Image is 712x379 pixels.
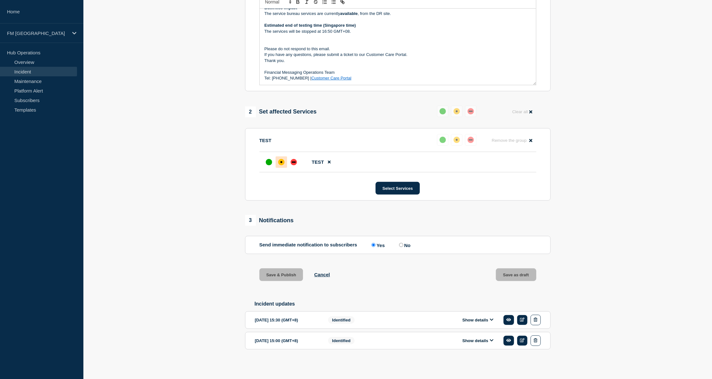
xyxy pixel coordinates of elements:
[255,301,551,307] h2: Incident updates
[454,137,460,143] div: affected
[264,52,531,58] p: If you have any questions, please submit a ticket to our Customer Care Portal.
[454,108,460,114] div: affected
[508,106,536,118] button: Clear all
[461,338,496,343] button: Show details
[399,243,403,247] input: No
[370,242,385,248] label: Yes
[468,137,474,143] div: down
[264,75,531,81] p: Tel: [PHONE_NUMBER] |
[255,335,319,346] div: [DATE] 15:00 (GMT+8)
[451,106,462,117] button: affected
[260,9,536,85] div: Message
[488,134,536,147] button: Remove the group
[264,70,531,75] p: Financial Messaging Operations Team
[468,108,474,114] div: down
[465,106,476,117] button: down
[255,315,319,325] div: [DATE] 15:30 (GMT+8)
[245,215,256,226] span: 3
[437,134,448,146] button: up
[328,337,355,344] span: Identified
[264,5,297,10] strong: Business Impact
[328,316,355,324] span: Identified
[440,108,446,114] div: up
[398,242,411,248] label: No
[259,242,357,248] p: Send immediate notification to subscribers
[451,134,462,146] button: affected
[461,317,496,323] button: Show details
[311,76,351,80] a: Customer Care Portal
[314,272,330,277] button: Cancel
[264,11,531,17] p: The service bureau services are currently , from the DR site.
[266,159,272,165] div: up
[291,159,297,165] div: down
[264,23,356,28] strong: Estimated end of testing time (Singapore time)
[259,268,303,281] button: Save & Publish
[340,11,358,16] strong: available
[440,137,446,143] div: up
[7,31,68,36] p: FM [GEOGRAPHIC_DATA]
[376,182,420,195] button: Select Services
[278,159,285,165] div: affected
[264,46,531,52] p: Please do not respond to this email.
[264,29,531,34] p: The services will be stopped at 16:50 GMT+08.
[437,106,448,117] button: up
[492,138,527,143] span: Remove the group
[312,159,324,165] span: TEST
[264,58,531,64] p: Thank you.
[259,138,271,143] p: TEST
[371,243,376,247] input: Yes
[245,215,294,226] div: Notifications
[465,134,476,146] button: down
[245,107,256,117] span: 2
[245,107,317,117] div: Set affected Services
[496,268,536,281] button: Save as draft
[259,242,536,248] div: Send immediate notification to subscribers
